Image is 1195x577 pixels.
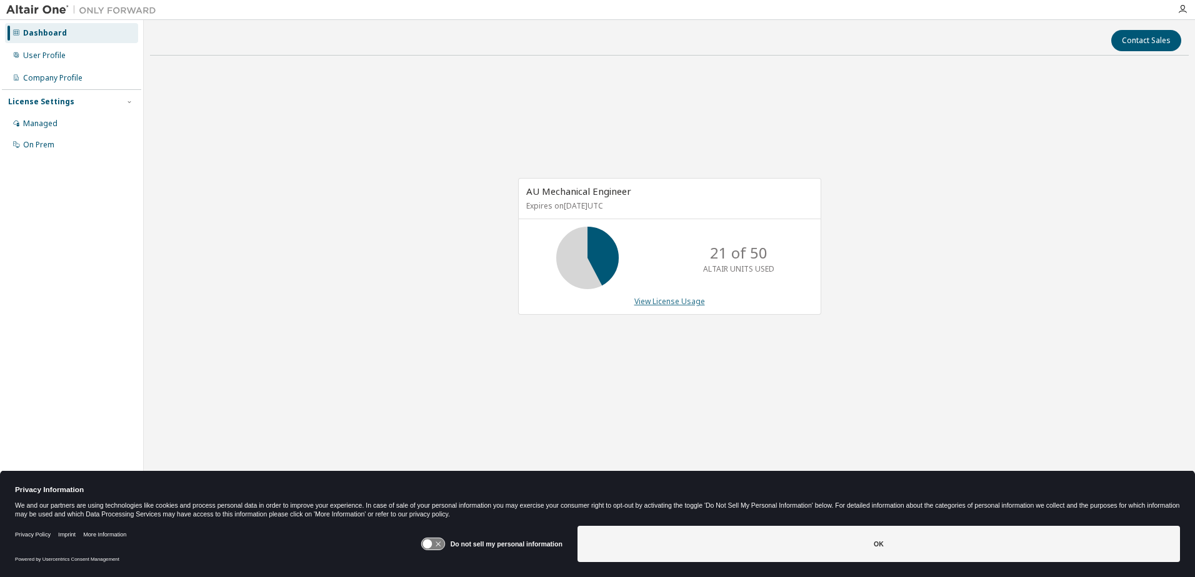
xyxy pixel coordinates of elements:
p: 21 of 50 [710,242,767,264]
div: Managed [23,119,57,129]
div: User Profile [23,51,66,61]
img: Altair One [6,4,162,16]
button: Contact Sales [1111,30,1181,51]
div: Dashboard [23,28,67,38]
div: Company Profile [23,73,82,83]
a: View License Usage [634,296,705,307]
div: License Settings [8,97,74,107]
p: ALTAIR UNITS USED [703,264,774,274]
p: Expires on [DATE] UTC [526,200,810,211]
span: AU Mechanical Engineer [526,185,631,197]
div: On Prem [23,140,54,150]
